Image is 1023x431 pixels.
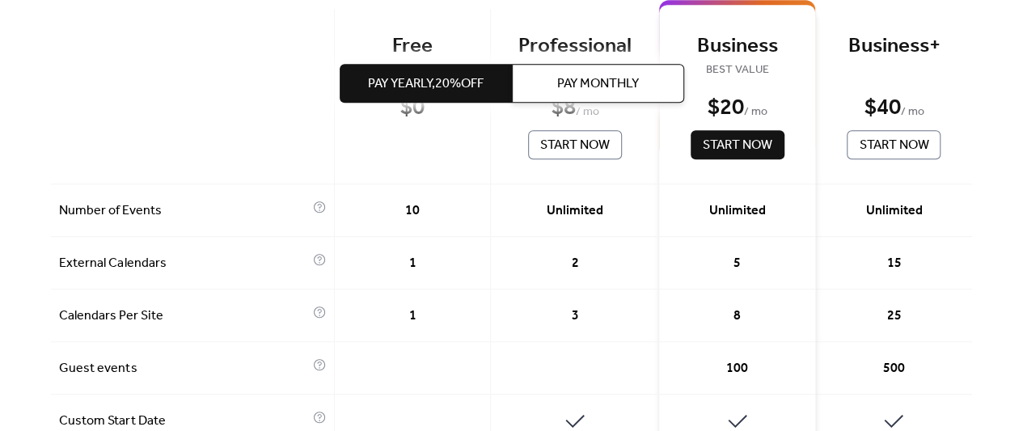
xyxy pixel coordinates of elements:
[864,94,900,122] div: $ 40
[571,306,578,326] span: 3
[744,103,767,122] span: / mo
[726,359,748,378] span: 100
[59,306,309,326] span: Calendars Per Site
[340,65,512,104] button: Pay Yearly,20%off
[59,412,309,431] span: Custom Start Date
[691,130,784,159] button: Start Now
[59,254,309,273] span: External Calendars
[59,359,309,378] span: Guest events
[840,33,948,60] div: Business+
[405,201,420,221] span: 10
[409,306,416,326] span: 1
[708,94,744,122] div: $ 20
[709,201,766,221] span: Unlimited
[900,103,924,122] span: / mo
[703,136,772,155] span: Start Now
[847,130,941,159] button: Start Now
[368,75,484,95] span: Pay Yearly, 20% off
[733,254,741,273] span: 5
[865,201,922,221] span: Unlimited
[557,75,639,95] span: Pay Monthly
[59,201,309,221] span: Number of Events
[733,306,741,326] span: 8
[886,254,901,273] span: 15
[547,201,603,221] span: Unlimited
[683,33,791,60] div: Business
[571,254,578,273] span: 2
[683,61,791,80] span: BEST VALUE
[859,136,928,155] span: Start Now
[512,65,684,104] button: Pay Monthly
[886,306,901,326] span: 25
[883,359,905,378] span: 500
[409,254,416,273] span: 1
